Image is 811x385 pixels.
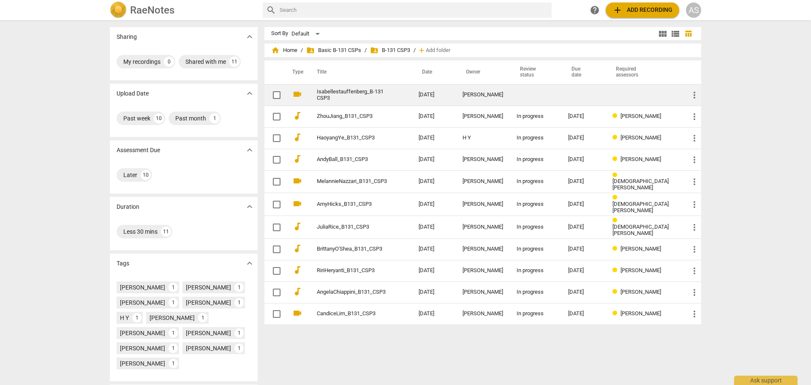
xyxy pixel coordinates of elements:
[463,201,503,208] div: [PERSON_NAME]
[656,27,669,40] button: Tile view
[117,202,139,211] p: Duration
[412,281,456,303] td: [DATE]
[271,46,280,55] span: home
[243,200,256,213] button: Show more
[412,106,456,127] td: [DATE]
[568,246,599,252] div: [DATE]
[292,89,302,99] span: videocam
[620,156,661,162] span: [PERSON_NAME]
[620,310,661,317] span: [PERSON_NAME]
[620,113,661,119] span: [PERSON_NAME]
[412,303,456,325] td: [DATE]
[689,287,699,298] span: more_vert
[292,199,302,209] span: videocam
[292,176,302,186] span: videocam
[132,313,142,322] div: 1
[317,178,388,185] a: MelannieNazzari_B131_CSP3
[606,60,683,84] th: Required assessors
[689,244,699,254] span: more_vert
[620,267,661,273] span: [PERSON_NAME]
[307,60,412,84] th: Title
[141,170,151,180] div: 10
[412,149,456,170] td: [DATE]
[517,246,555,252] div: In progress
[568,156,599,163] div: [DATE]
[317,311,388,317] a: CandiceLim_B131_CSP3
[198,313,207,322] div: 1
[620,134,661,141] span: [PERSON_NAME]
[689,112,699,122] span: more_vert
[317,289,388,295] a: AngelaChiappini_B131_CSP3
[365,47,367,54] span: /
[117,33,137,41] p: Sharing
[292,308,302,318] span: videocam
[658,29,668,39] span: view_module
[612,217,620,224] span: Review status: in progress
[412,193,456,216] td: [DATE]
[301,47,303,54] span: /
[686,3,701,18] div: AS
[517,135,555,141] div: In progress
[463,135,503,141] div: H Y
[412,260,456,281] td: [DATE]
[243,144,256,156] button: Show more
[612,5,672,15] span: Add recording
[229,57,239,67] div: 11
[612,201,669,213] span: [DEMOGRAPHIC_DATA][PERSON_NAME]
[186,344,231,352] div: [PERSON_NAME]
[243,30,256,43] button: Show more
[186,283,231,292] div: [PERSON_NAME]
[426,47,450,54] span: Add folder
[161,227,171,237] div: 11
[456,60,510,84] th: Owner
[517,268,555,274] div: In progress
[123,171,137,179] div: Later
[414,47,416,54] span: /
[120,283,165,292] div: [PERSON_NAME]
[612,156,620,162] span: Review status: in progress
[463,289,503,295] div: [PERSON_NAME]
[612,5,623,15] span: add
[150,314,195,322] div: [PERSON_NAME]
[412,60,456,84] th: Date
[317,201,388,208] a: AmyHicks_B131_CSP3
[292,154,302,164] span: audiotrack
[110,2,127,19] img: Logo
[169,344,178,353] div: 1
[689,222,699,232] span: more_vert
[123,114,150,123] div: Past week
[306,46,361,55] span: Basic B-131 CSPs
[245,202,255,212] span: expand_more
[317,224,388,230] a: JuliaRice_B131_CSP3
[568,135,599,141] div: [DATE]
[292,111,302,121] span: audiotrack
[234,298,244,307] div: 1
[120,359,165,368] div: [PERSON_NAME]
[412,216,456,239] td: [DATE]
[612,172,620,178] span: Review status: in progress
[292,221,302,232] span: audiotrack
[612,194,620,201] span: Review status: in progress
[606,3,679,18] button: Upload
[689,155,699,165] span: more_vert
[612,178,669,191] span: [DEMOGRAPHIC_DATA][PERSON_NAME]
[568,311,599,317] div: [DATE]
[689,177,699,187] span: more_vert
[186,298,231,307] div: [PERSON_NAME]
[317,135,388,141] a: HaoyangYe_B131_CSP3
[463,113,503,120] div: [PERSON_NAME]
[110,2,256,19] a: LogoRaeNotes
[271,46,297,55] span: Home
[568,268,599,274] div: [DATE]
[590,5,600,15] span: help
[370,46,378,55] span: folder_shared
[517,156,555,163] div: In progress
[517,113,555,120] div: In progress
[292,287,302,297] span: audiotrack
[280,3,548,17] input: Search
[266,5,276,15] span: search
[186,329,231,337] div: [PERSON_NAME]
[517,289,555,295] div: In progress
[317,156,388,163] a: AndyBall_B131_CSP3
[291,27,323,41] div: Default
